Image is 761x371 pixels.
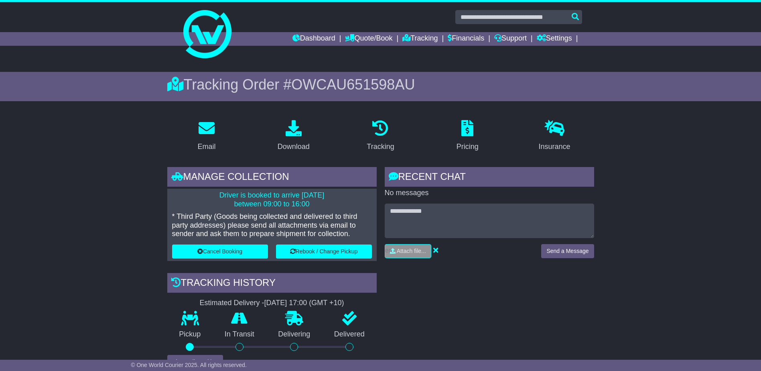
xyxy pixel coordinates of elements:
[266,330,323,339] p: Delivering
[167,273,377,295] div: Tracking history
[272,117,315,155] a: Download
[131,362,247,368] span: © One World Courier 2025. All rights reserved.
[451,117,484,155] a: Pricing
[345,32,392,46] a: Quote/Book
[167,330,213,339] p: Pickup
[541,244,594,258] button: Send a Message
[402,32,438,46] a: Tracking
[322,330,377,339] p: Delivered
[361,117,399,155] a: Tracking
[278,141,310,152] div: Download
[385,189,594,198] p: No messages
[172,245,268,259] button: Cancel Booking
[457,141,479,152] div: Pricing
[537,32,572,46] a: Settings
[197,141,215,152] div: Email
[172,191,372,208] p: Driver is booked to arrive [DATE] between 09:00 to 16:00
[264,299,344,308] div: [DATE] 17:00 (GMT +10)
[213,330,266,339] p: In Transit
[192,117,221,155] a: Email
[167,167,377,189] div: Manage collection
[167,76,594,93] div: Tracking Order #
[292,32,335,46] a: Dashboard
[494,32,527,46] a: Support
[448,32,484,46] a: Financials
[167,355,223,369] button: View Full Tracking
[291,76,415,93] span: OWCAU651598AU
[534,117,576,155] a: Insurance
[167,299,377,308] div: Estimated Delivery -
[276,245,372,259] button: Rebook / Change Pickup
[172,212,372,238] p: * Third Party (Goods being collected and delivered to third party addresses) please send all atta...
[367,141,394,152] div: Tracking
[539,141,570,152] div: Insurance
[385,167,594,189] div: RECENT CHAT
